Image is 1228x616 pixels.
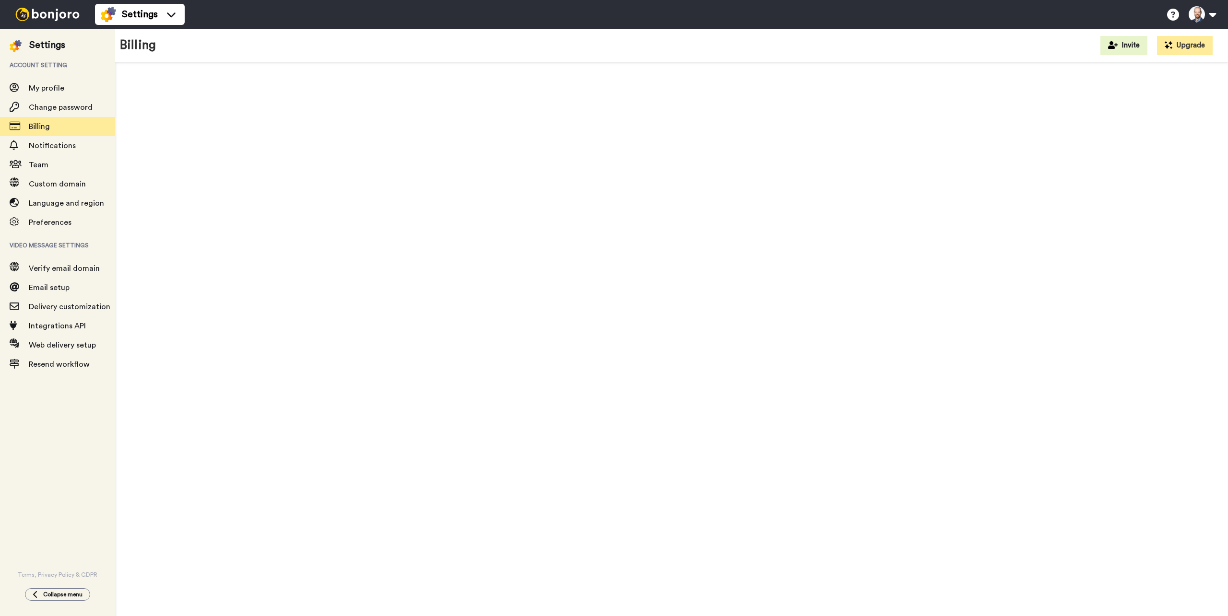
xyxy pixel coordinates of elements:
[12,8,83,21] img: bj-logo-header-white.svg
[10,40,22,52] img: settings-colored.svg
[29,142,76,150] span: Notifications
[29,360,90,368] span: Resend workflow
[29,123,50,130] span: Billing
[43,591,83,598] span: Collapse menu
[29,38,65,52] div: Settings
[29,199,104,207] span: Language and region
[29,84,64,92] span: My profile
[29,322,86,330] span: Integrations API
[29,341,96,349] span: Web delivery setup
[29,180,86,188] span: Custom domain
[29,104,93,111] span: Change password
[29,284,70,291] span: Email setup
[122,8,158,21] span: Settings
[25,588,90,601] button: Collapse menu
[1100,36,1147,55] button: Invite
[29,265,100,272] span: Verify email domain
[120,38,156,52] h1: Billing
[29,303,110,311] span: Delivery customization
[29,219,71,226] span: Preferences
[1157,36,1213,55] button: Upgrade
[101,7,116,22] img: settings-colored.svg
[29,161,48,169] span: Team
